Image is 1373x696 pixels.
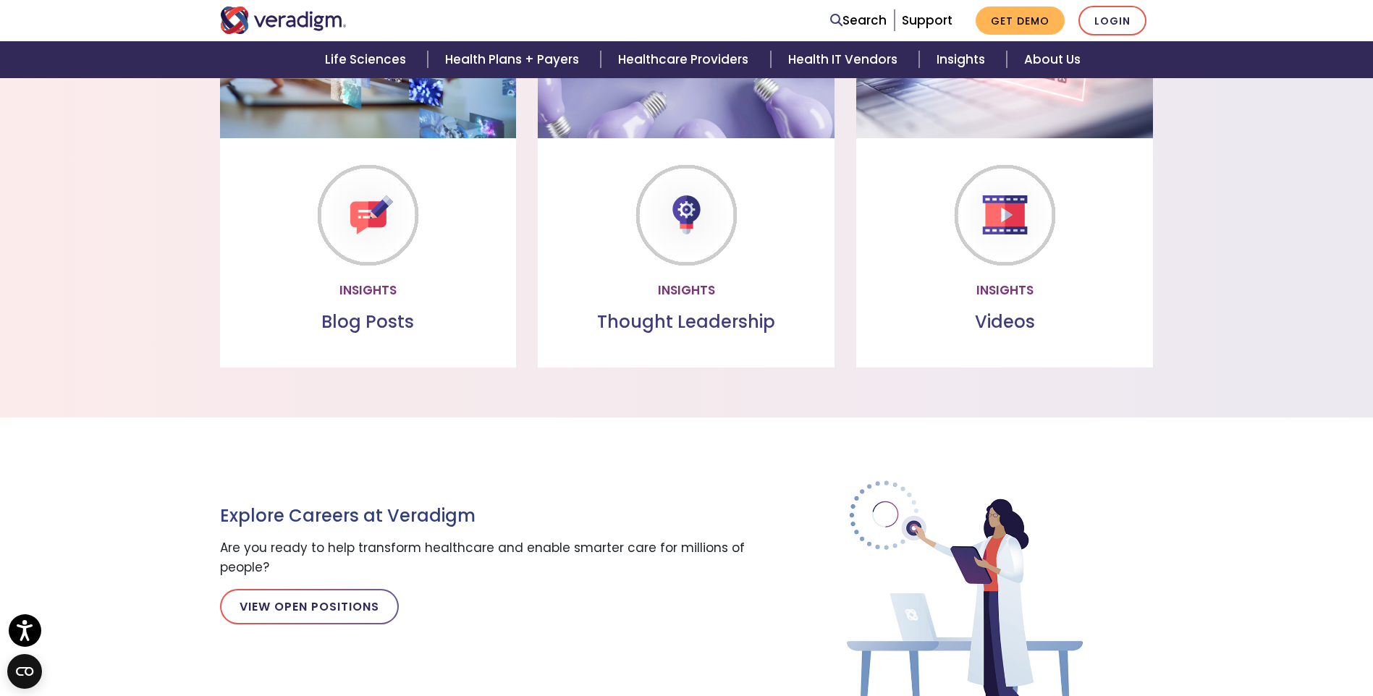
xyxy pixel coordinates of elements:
[549,312,823,333] h3: Thought Leadership
[919,41,1007,78] a: Insights
[220,538,756,577] p: Are you ready to help transform healthcare and enable smarter care for millions of people?
[308,41,428,78] a: Life Sciences
[232,312,505,333] h3: Blog Posts
[976,7,1065,35] a: Get Demo
[220,589,399,624] a: View Open Positions
[1007,41,1098,78] a: About Us
[7,654,42,689] button: Open CMP widget
[232,281,505,300] p: Insights
[220,7,347,34] img: Veradigm logo
[868,281,1141,300] p: Insights
[902,12,952,29] a: Support
[1078,6,1146,35] a: Login
[220,506,756,527] h3: Explore Careers at Veradigm
[428,41,601,78] a: Health Plans + Payers
[868,312,1141,333] h3: Videos
[601,41,770,78] a: Healthcare Providers
[771,41,919,78] a: Health IT Vendors
[830,11,887,30] a: Search
[549,281,823,300] p: Insights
